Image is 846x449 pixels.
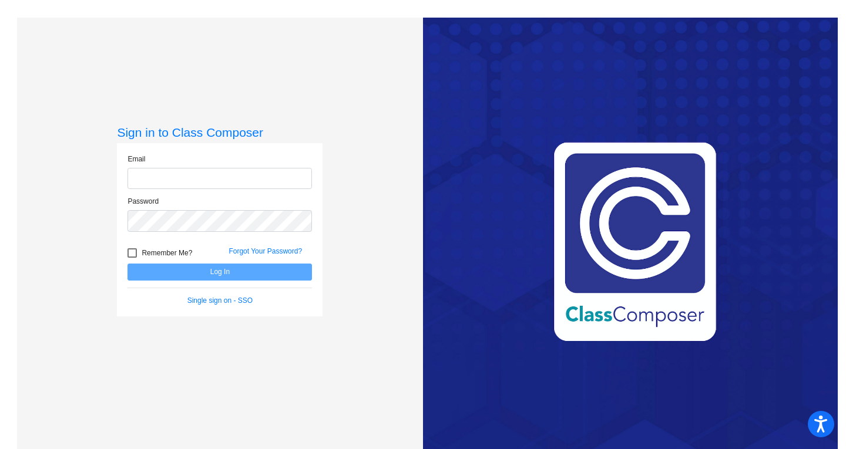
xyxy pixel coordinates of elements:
a: Forgot Your Password? [229,247,302,255]
label: Password [127,196,159,207]
button: Log In [127,264,312,281]
a: Single sign on - SSO [187,296,253,305]
span: Remember Me? [142,246,192,260]
label: Email [127,154,145,164]
h3: Sign in to Class Composer [117,125,323,140]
